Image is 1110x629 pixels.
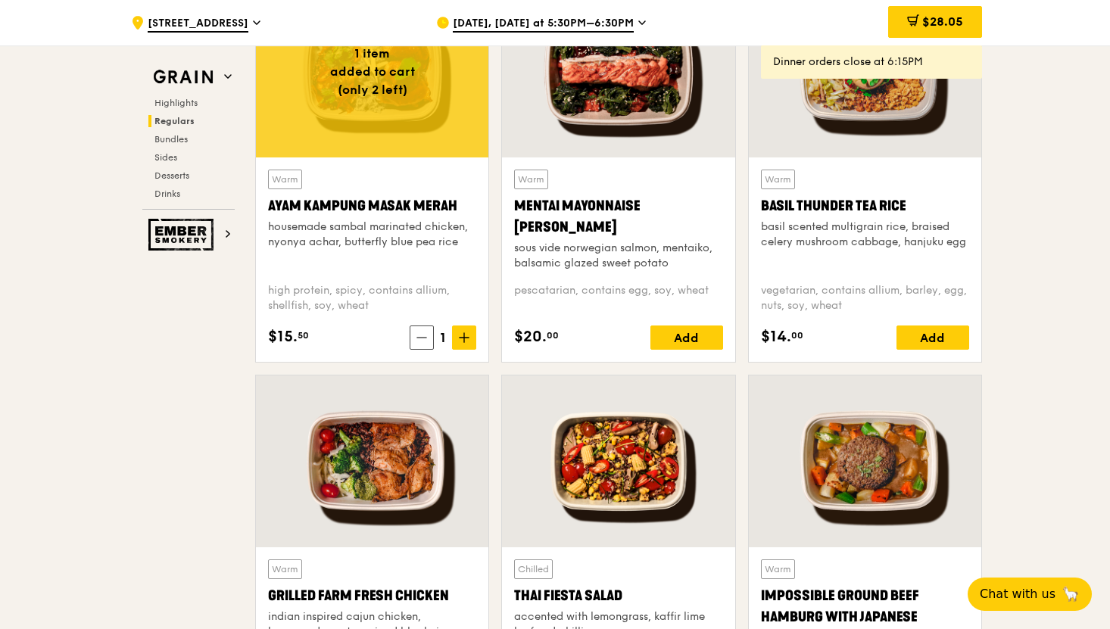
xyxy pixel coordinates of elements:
[761,220,969,250] div: basil scented multigrain rice, braised celery mushroom cabbage, hanjuku egg
[980,585,1055,603] span: Chat with us
[514,170,548,189] div: Warm
[896,325,969,350] div: Add
[1062,585,1080,603] span: 🦙
[154,152,177,163] span: Sides
[154,170,189,181] span: Desserts
[268,325,298,348] span: $15.
[268,559,302,579] div: Warm
[514,325,547,348] span: $20.
[514,241,722,271] div: sous vide norwegian salmon, mentaiko, balsamic glazed sweet potato
[268,283,476,313] div: high protein, spicy, contains allium, shellfish, soy, wheat
[148,64,218,91] img: Grain web logo
[154,188,180,199] span: Drinks
[791,329,803,341] span: 00
[968,578,1092,611] button: Chat with us🦙
[268,585,476,606] div: Grilled Farm Fresh Chicken
[547,329,559,341] span: 00
[761,559,795,579] div: Warm
[761,195,969,216] div: Basil Thunder Tea Rice
[514,195,722,238] div: Mentai Mayonnaise [PERSON_NAME]
[514,585,722,606] div: Thai Fiesta Salad
[514,559,553,579] div: Chilled
[514,283,722,313] div: pescatarian, contains egg, soy, wheat
[650,325,723,350] div: Add
[148,219,218,251] img: Ember Smokery web logo
[434,327,452,348] span: 1
[154,116,195,126] span: Regulars
[453,16,634,33] span: [DATE], [DATE] at 5:30PM–6:30PM
[298,329,309,341] span: 50
[922,14,963,29] span: $28.05
[761,325,791,348] span: $14.
[761,170,795,189] div: Warm
[154,134,188,145] span: Bundles
[154,98,198,108] span: Highlights
[268,220,476,250] div: housemade sambal marinated chicken, nyonya achar, butterfly blue pea rice
[268,195,476,216] div: Ayam Kampung Masak Merah
[148,16,248,33] span: [STREET_ADDRESS]
[773,54,970,70] div: Dinner orders close at 6:15PM
[761,283,969,313] div: vegetarian, contains allium, barley, egg, nuts, soy, wheat
[268,170,302,189] div: Warm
